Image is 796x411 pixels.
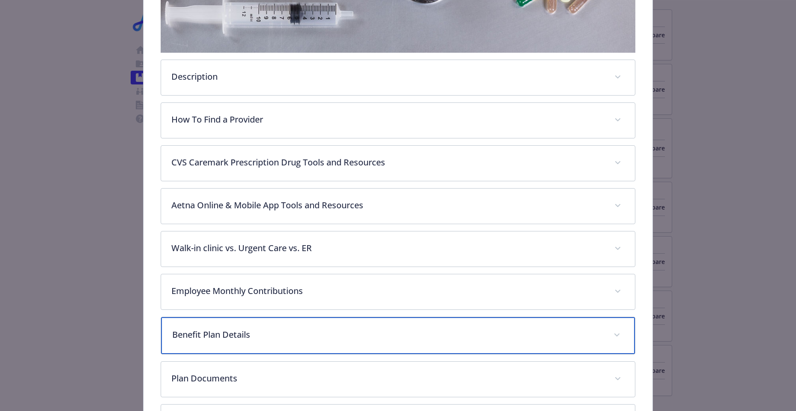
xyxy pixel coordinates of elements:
p: Benefit Plan Details [172,328,603,341]
div: How To Find a Provider [161,103,634,138]
p: Plan Documents [171,372,604,385]
div: Description [161,60,634,95]
div: CVS Caremark Prescription Drug Tools and Resources [161,146,634,181]
p: Description [171,70,604,83]
div: Walk-in clinic vs. Urgent Care vs. ER [161,231,634,267]
div: Employee Monthly Contributions [161,274,634,309]
p: Employee Monthly Contributions [171,285,604,297]
p: How To Find a Provider [171,113,604,126]
p: Walk-in clinic vs. Urgent Care vs. ER [171,242,604,255]
p: Aetna Online & Mobile App Tools and Resources [171,199,604,212]
div: Aetna Online & Mobile App Tools and Resources [161,189,634,224]
div: Plan Documents [161,362,634,397]
p: CVS Caremark Prescription Drug Tools and Resources [171,156,604,169]
div: Benefit Plan Details [161,317,634,354]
